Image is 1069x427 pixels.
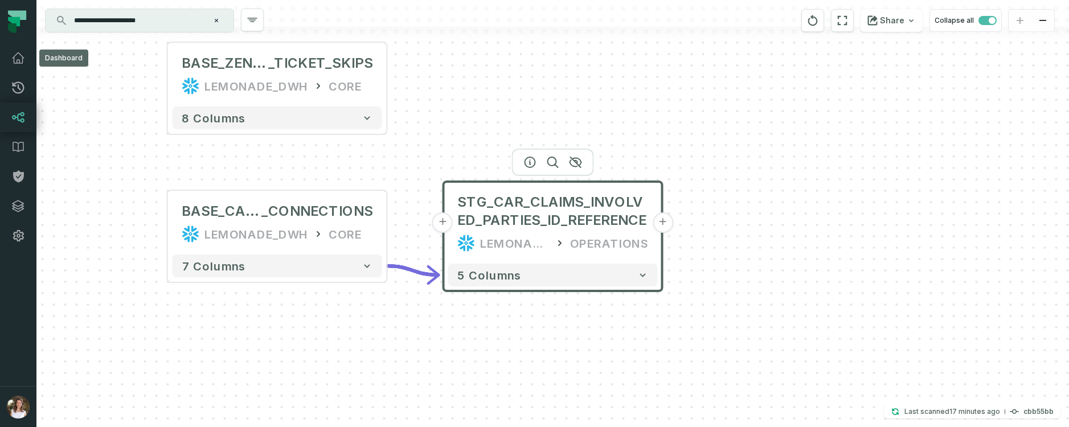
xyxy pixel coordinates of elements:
div: LEMONADE_DWH [480,234,550,252]
g: Edge from e14fed65f136748deb266c5ad511927b to 6a4ed605542f395ac61af2f1af57e462 [387,266,439,275]
div: Dashboard [39,50,88,67]
span: 7 columns [182,259,245,273]
span: STG_CAR_CLAIMS_INVOLVED_PARTIES_ID_REFERENCE [457,193,649,229]
div: CORE [329,225,362,243]
div: LEMONADE_DWH [204,77,308,95]
button: + [653,212,673,233]
span: _CONNECTIONS [261,202,373,220]
p: Last scanned [904,406,1000,417]
div: BASE_CAR_CLAIMS_INVOLVED_PEOPLE_CONNECTIONS [182,202,373,220]
relative-time: Oct 14, 2025, 4:06 PM GMT+2 [949,407,1000,416]
div: CORE [329,77,362,95]
button: Share [861,9,923,32]
div: OPERATIONS [570,234,649,252]
h4: cbb55bb [1023,408,1054,415]
button: Last scanned[DATE] 4:06:17 PMcbb55bb [884,405,1060,418]
button: + [432,212,453,233]
span: BASE_CAR_CLAIMS_INVOLVED_PEOPLE [182,202,261,220]
div: BASE_ZENDESK_TICKET_SKIPS [182,54,373,72]
span: BASE_ZENDESK [182,54,268,72]
span: 5 columns [457,268,521,282]
button: zoom out [1031,10,1054,32]
span: _TICKET_SKIPS [268,54,373,72]
div: LEMONADE_DWH [204,225,308,243]
span: 8 columns [182,111,245,125]
button: Clear search query [211,15,222,26]
button: Collapse all [929,9,1002,32]
img: avatar of Sharon Lifchitz [7,396,30,418]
